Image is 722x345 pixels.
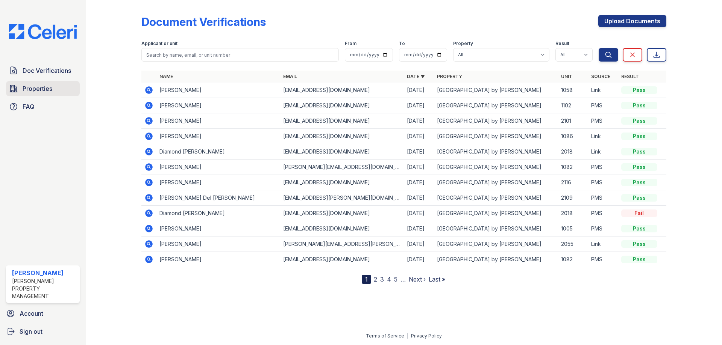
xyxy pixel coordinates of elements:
td: [DATE] [404,83,434,98]
td: [PERSON_NAME] [156,252,280,267]
td: [PERSON_NAME] [156,129,280,144]
div: Pass [621,163,657,171]
td: [PERSON_NAME][EMAIL_ADDRESS][PERSON_NAME][DOMAIN_NAME] [280,237,404,252]
td: 2101 [558,113,588,129]
a: Upload Documents [598,15,666,27]
td: [GEOGRAPHIC_DATA] by [PERSON_NAME] [434,206,558,221]
div: Pass [621,102,657,109]
td: 2018 [558,144,588,160]
td: PMS [588,113,618,129]
td: [GEOGRAPHIC_DATA] by [PERSON_NAME] [434,190,558,206]
td: [GEOGRAPHIC_DATA] by [PERSON_NAME] [434,252,558,267]
td: [DATE] [404,190,434,206]
td: [GEOGRAPHIC_DATA] by [PERSON_NAME] [434,221,558,237]
a: Source [591,74,610,79]
td: [GEOGRAPHIC_DATA] by [PERSON_NAME] [434,237,558,252]
td: [EMAIL_ADDRESS][DOMAIN_NAME] [280,144,404,160]
td: [GEOGRAPHIC_DATA] by [PERSON_NAME] [434,113,558,129]
td: [DATE] [404,113,434,129]
button: Sign out [3,324,83,339]
td: Link [588,237,618,252]
td: 1086 [558,129,588,144]
div: [PERSON_NAME] [12,268,77,277]
a: 2 [374,276,377,283]
td: 1082 [558,252,588,267]
td: 2055 [558,237,588,252]
a: Doc Verifications [6,63,80,78]
td: [DATE] [404,98,434,113]
a: Date ▼ [407,74,425,79]
a: Property [437,74,462,79]
a: Privacy Policy [411,333,442,339]
img: CE_Logo_Blue-a8612792a0a2168367f1c8372b55b34899dd931a85d93a1a3d3e32e68fde9ad4.png [3,24,83,39]
td: [PERSON_NAME] [156,113,280,129]
div: Pass [621,117,657,125]
td: [EMAIL_ADDRESS][DOMAIN_NAME] [280,129,404,144]
td: 1058 [558,83,588,98]
td: [EMAIL_ADDRESS][DOMAIN_NAME] [280,175,404,190]
td: [GEOGRAPHIC_DATA] by [PERSON_NAME] [434,144,558,160]
td: 1005 [558,221,588,237]
span: Sign out [20,327,42,336]
span: … [400,275,406,284]
td: [PERSON_NAME] [156,160,280,175]
td: PMS [588,190,618,206]
td: 1102 [558,98,588,113]
div: Fail [621,209,657,217]
td: [DATE] [404,206,434,221]
td: 2018 [558,206,588,221]
a: Properties [6,81,80,96]
div: Pass [621,148,657,155]
label: To [399,41,405,47]
input: Search by name, email, or unit number [141,48,339,62]
td: [PERSON_NAME] [156,83,280,98]
td: PMS [588,160,618,175]
td: [GEOGRAPHIC_DATA] by [PERSON_NAME] [434,175,558,190]
span: FAQ [23,102,35,111]
span: Account [20,309,43,318]
td: Diamond [PERSON_NAME] [156,206,280,221]
a: 5 [394,276,397,283]
td: [GEOGRAPHIC_DATA] by [PERSON_NAME] [434,98,558,113]
td: [EMAIL_ADDRESS][DOMAIN_NAME] [280,221,404,237]
td: [EMAIL_ADDRESS][DOMAIN_NAME] [280,83,404,98]
a: Next › [409,276,426,283]
td: [EMAIL_ADDRESS][DOMAIN_NAME] [280,252,404,267]
div: | [407,333,408,339]
td: [EMAIL_ADDRESS][DOMAIN_NAME] [280,98,404,113]
td: [GEOGRAPHIC_DATA] by [PERSON_NAME] [434,160,558,175]
td: [PERSON_NAME] [156,175,280,190]
a: 3 [380,276,384,283]
label: Applicant or unit [141,41,177,47]
td: [PERSON_NAME][EMAIL_ADDRESS][DOMAIN_NAME] [280,160,404,175]
td: [DATE] [404,221,434,237]
label: Property [453,41,473,47]
a: Name [159,74,173,79]
div: Pass [621,225,657,232]
a: Unit [561,74,572,79]
td: [PERSON_NAME] [156,237,280,252]
div: Pass [621,256,657,263]
td: Link [588,83,618,98]
td: [GEOGRAPHIC_DATA] by [PERSON_NAME] [434,83,558,98]
td: [DATE] [404,237,434,252]
td: 1082 [558,160,588,175]
td: [EMAIL_ADDRESS][DOMAIN_NAME] [280,206,404,221]
a: Account [3,306,83,321]
td: [PERSON_NAME] [156,221,280,237]
a: Email [283,74,297,79]
div: Pass [621,86,657,94]
a: Terms of Service [366,333,404,339]
td: PMS [588,252,618,267]
td: [DATE] [404,144,434,160]
td: [DATE] [404,160,434,175]
div: Pass [621,194,657,202]
td: Diamond [PERSON_NAME] [156,144,280,160]
td: [DATE] [404,252,434,267]
td: [PERSON_NAME] [156,98,280,113]
div: 1 [362,275,371,284]
span: Doc Verifications [23,66,71,75]
a: Last » [429,276,445,283]
td: Link [588,129,618,144]
td: 2109 [558,190,588,206]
